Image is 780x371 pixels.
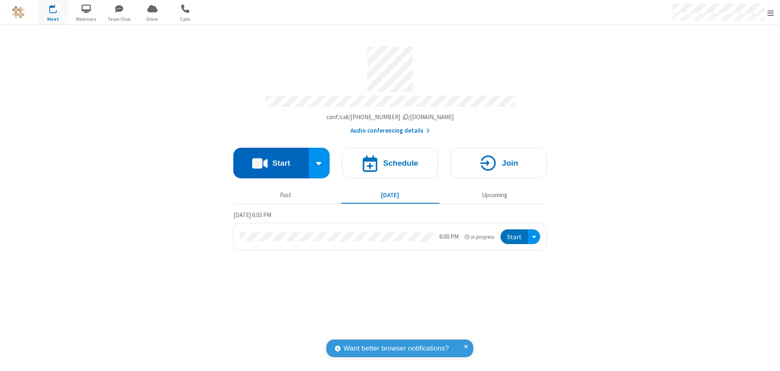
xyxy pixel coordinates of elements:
[445,187,544,203] button: Upcoming
[501,229,528,244] button: Start
[233,148,309,178] button: Start
[343,343,449,354] span: Want better browser notifications?
[502,159,518,167] h4: Join
[326,113,454,121] span: Copy my meeting room link
[342,148,438,178] button: Schedule
[450,148,547,178] button: Join
[383,159,418,167] h4: Schedule
[137,16,168,23] span: Drive
[350,126,430,136] button: Audio conferencing details
[71,16,102,23] span: Webinars
[465,233,494,241] em: in progress
[309,148,330,178] div: Start conference options
[233,211,271,219] span: [DATE] 6:03 PM
[233,40,547,136] section: Account details
[170,16,201,23] span: Calls
[55,4,60,11] div: 1
[237,187,335,203] button: Past
[233,210,547,251] section: Today's Meetings
[528,229,540,244] div: Open menu
[38,16,69,23] span: Meet
[439,232,459,242] div: 6:00 PM
[326,113,454,122] button: Copy my meeting room linkCopy my meeting room link
[104,16,135,23] span: Team Chat
[272,159,290,167] h4: Start
[12,6,24,18] img: QA Selenium DO NOT DELETE OR CHANGE
[341,187,439,203] button: [DATE]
